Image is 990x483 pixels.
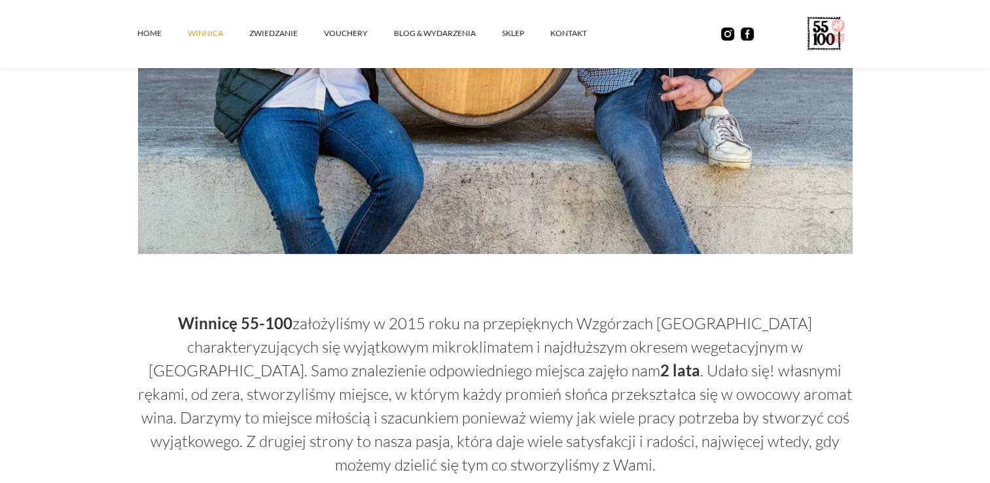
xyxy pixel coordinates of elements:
a: vouchery [324,14,394,53]
strong: 2 lata [660,361,700,380]
p: założyliśmy w 2015 roku na przepięknych Wzgórzach [GEOGRAPHIC_DATA] charakteryzujących się wyjątk... [138,312,853,476]
a: winnica [188,14,249,53]
a: Home [137,14,188,53]
a: kontakt [550,14,613,53]
strong: Winnicę 55-100 [178,313,292,332]
a: SKLEP [502,14,550,53]
a: Blog & Wydarzenia [394,14,502,53]
a: ZWIEDZANIE [249,14,324,53]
